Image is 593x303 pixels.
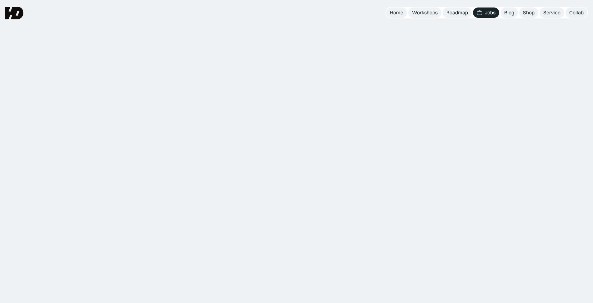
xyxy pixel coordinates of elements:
[443,7,472,18] a: Roadmap
[543,9,560,16] div: Service
[390,9,403,16] div: Home
[412,9,438,16] div: Workshops
[473,7,499,18] a: Jobs
[446,9,468,16] div: Roadmap
[408,7,441,18] a: Workshops
[504,9,514,16] div: Blog
[523,9,535,16] div: Shop
[565,7,587,18] a: Collab
[519,7,538,18] a: Shop
[540,7,564,18] a: Service
[485,9,495,16] div: Jobs
[569,9,584,16] div: Collab
[386,7,407,18] a: Home
[500,7,518,18] a: Blog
